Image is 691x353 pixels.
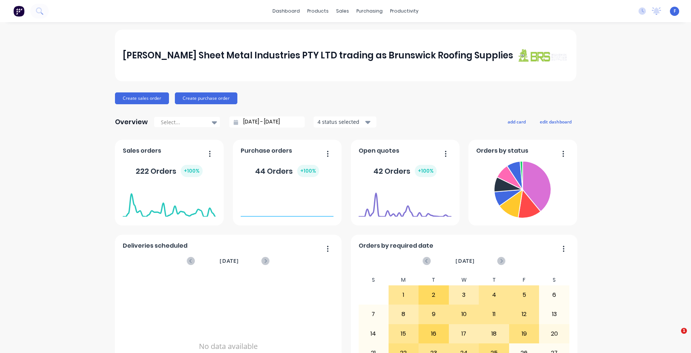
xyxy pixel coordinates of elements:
span: Open quotes [359,146,399,155]
div: 6 [539,286,569,304]
div: 5 [509,286,539,304]
span: Purchase orders [241,146,292,155]
img: J A Sheet Metal Industries PTY LTD trading as Brunswick Roofing Supplies [516,48,568,62]
div: 222 Orders [136,165,203,177]
div: F [509,275,539,285]
div: + 100 % [181,165,203,177]
div: 4 status selected [318,118,364,126]
div: T [419,275,449,285]
div: 20 [539,325,569,343]
span: F [674,8,676,14]
span: 1 [681,328,687,334]
div: 9 [419,305,448,323]
a: dashboard [269,6,304,17]
div: W [449,275,479,285]
div: S [539,275,569,285]
div: 42 Orders [373,165,437,177]
span: [DATE] [220,257,239,265]
div: M [389,275,419,285]
span: Orders by status [476,146,528,155]
div: T [479,275,509,285]
div: 7 [359,305,388,323]
div: 44 Orders [255,165,319,177]
div: 8 [389,305,419,323]
div: S [358,275,389,285]
button: edit dashboard [535,117,576,126]
div: sales [332,6,353,17]
button: Create sales order [115,92,169,104]
div: 10 [449,305,479,323]
div: productivity [386,6,422,17]
span: [DATE] [455,257,475,265]
button: add card [503,117,531,126]
div: 13 [539,305,569,323]
button: 4 status selected [314,116,376,128]
div: 17 [449,325,479,343]
div: 18 [479,325,509,343]
div: 16 [419,325,448,343]
span: Sales orders [123,146,161,155]
div: purchasing [353,6,386,17]
div: + 100 % [415,165,437,177]
div: [PERSON_NAME] Sheet Metal Industries PTY LTD trading as Brunswick Roofing Supplies [123,48,513,63]
img: Factory [13,6,24,17]
div: 15 [389,325,419,343]
div: 12 [509,305,539,323]
button: Create purchase order [175,92,237,104]
div: 19 [509,325,539,343]
div: 14 [359,325,388,343]
div: 1 [389,286,419,304]
div: 2 [419,286,448,304]
div: 11 [479,305,509,323]
div: 3 [449,286,479,304]
div: + 100 % [297,165,319,177]
div: products [304,6,332,17]
div: Overview [115,115,148,129]
div: 4 [479,286,509,304]
iframe: Intercom live chat [666,328,684,346]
